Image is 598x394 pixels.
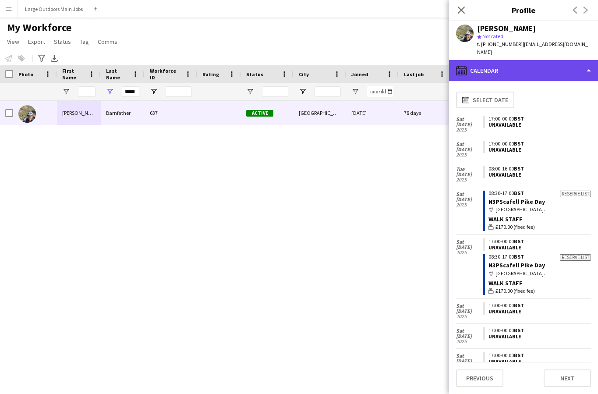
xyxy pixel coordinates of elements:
[399,101,451,125] div: 78 days
[4,36,23,47] a: View
[488,359,587,365] div: Unavailable
[404,71,424,78] span: Last job
[101,101,145,125] div: Barnfather
[483,141,591,153] app-crew-unavailable-period: 17:00-00:00
[483,327,591,340] app-crew-unavailable-period: 17:00-00:00
[449,4,598,16] h3: Profile
[488,206,591,213] div: [GEOGRAPHIC_DATA].
[54,38,71,46] span: Status
[294,101,346,125] div: [GEOGRAPHIC_DATA]
[495,287,535,295] span: £170.00 (fixed fee)
[456,334,483,339] span: [DATE]
[544,369,591,387] button: Next
[514,115,524,122] span: BST
[456,239,483,245] span: Sat
[351,88,359,96] button: Open Filter Menu
[62,88,70,96] button: Open Filter Menu
[483,166,591,178] app-crew-unavailable-period: 08:00-16:00
[150,88,158,96] button: Open Filter Menu
[514,302,524,309] span: BST
[456,127,483,132] span: 2025
[106,67,129,81] span: Last Name
[7,38,19,46] span: View
[488,334,587,340] div: Unavailable
[483,116,591,128] app-crew-unavailable-period: 17:00-00:00
[488,261,545,269] a: N3PScafell Pike Day
[456,245,483,250] span: [DATE]
[514,190,524,196] span: BST
[456,309,483,314] span: [DATE]
[150,67,181,81] span: Workforce ID
[488,309,587,315] div: Unavailable
[482,33,503,39] span: Not rated
[456,339,483,344] span: 2025
[477,41,588,55] span: | [EMAIL_ADDRESS][DOMAIN_NAME]
[488,254,591,259] div: 08:30-17:00
[488,191,591,196] div: 08:30-17:00
[488,270,591,277] div: [GEOGRAPHIC_DATA].
[456,142,483,147] span: Sat
[456,147,483,152] span: [DATE]
[456,197,483,202] span: [DATE]
[488,198,545,206] a: N3PScafell Pike Day
[456,117,483,122] span: Sat
[25,36,49,47] a: Export
[514,327,524,334] span: BST
[76,36,92,47] a: Tag
[456,152,483,157] span: 2025
[483,352,591,365] app-crew-unavailable-period: 17:00-00:00
[488,215,591,223] div: Walk Staff
[262,86,288,97] input: Status Filter Input
[18,0,90,18] button: Large Outdoors Main Jobs
[299,71,309,78] span: City
[488,245,587,251] div: Unavailable
[28,38,45,46] span: Export
[456,177,483,182] span: 2025
[456,328,483,334] span: Sat
[18,71,33,78] span: Photo
[514,253,524,260] span: BST
[514,140,524,147] span: BST
[456,202,483,207] span: 2025
[80,38,89,46] span: Tag
[456,353,483,359] span: Sat
[514,238,524,245] span: BST
[57,101,101,125] div: [PERSON_NAME]
[483,238,591,251] app-crew-unavailable-period: 17:00-00:00
[477,41,523,47] span: t. [PHONE_NUMBER]
[49,53,60,64] app-action-btn: Export XLSX
[18,105,36,123] img: Craig Barnfather
[456,192,483,197] span: Sat
[488,147,587,153] div: Unavailable
[94,36,121,47] a: Comms
[456,359,483,364] span: [DATE]
[488,122,587,128] div: Unavailable
[246,71,263,78] span: Status
[456,314,483,319] span: 2025
[456,303,483,309] span: Sat
[456,250,483,255] span: 2025
[315,86,341,97] input: City Filter Input
[246,88,254,96] button: Open Filter Menu
[495,223,535,231] span: £170.00 (fixed fee)
[488,279,591,287] div: Walk Staff
[560,191,591,197] div: Reserve list
[456,92,514,108] button: Select date
[456,122,483,127] span: [DATE]
[299,88,307,96] button: Open Filter Menu
[36,53,47,64] app-action-btn: Advanced filters
[367,86,393,97] input: Joined Filter Input
[7,21,71,34] span: My Workforce
[145,101,197,125] div: 637
[98,38,117,46] span: Comms
[449,60,598,81] div: Calendar
[456,369,503,387] button: Previous
[456,172,483,177] span: [DATE]
[122,86,139,97] input: Last Name Filter Input
[62,67,85,81] span: First Name
[246,110,273,117] span: Active
[106,88,114,96] button: Open Filter Menu
[477,25,536,32] div: [PERSON_NAME]
[50,36,74,47] a: Status
[351,71,368,78] span: Joined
